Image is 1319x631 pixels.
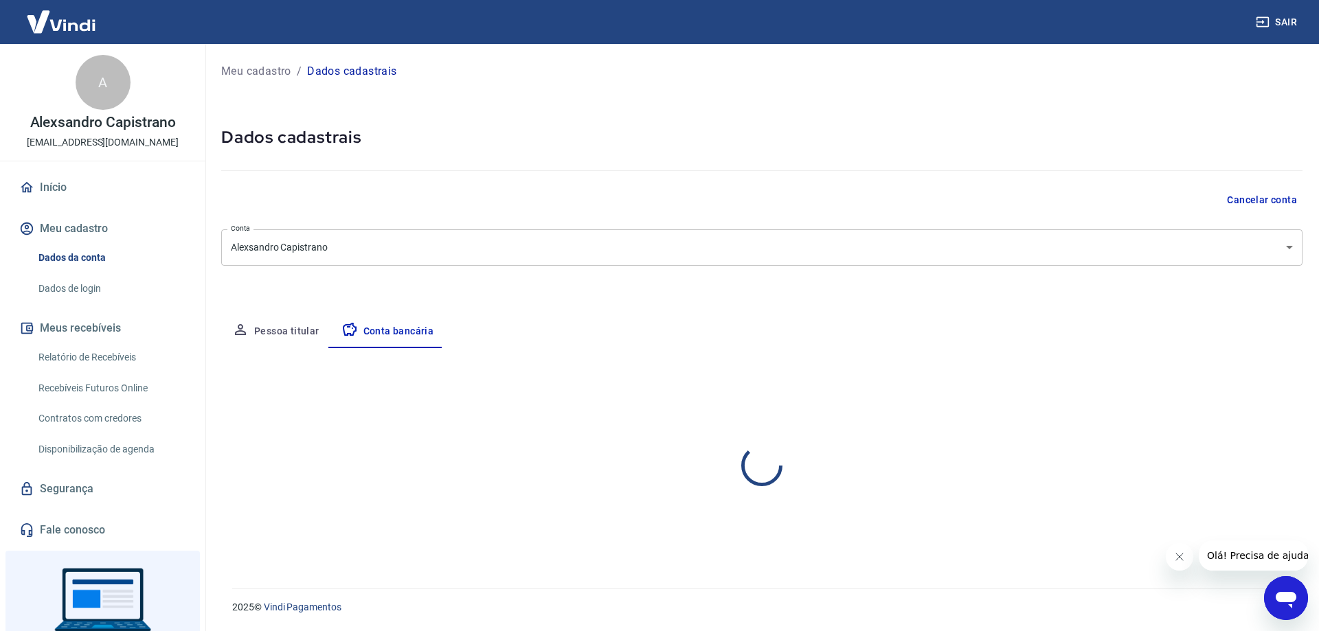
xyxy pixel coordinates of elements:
a: Recebíveis Futuros Online [33,374,189,402]
iframe: Fechar mensagem [1166,543,1193,571]
h5: Dados cadastrais [221,126,1303,148]
button: Meu cadastro [16,214,189,244]
iframe: Mensagem da empresa [1199,540,1308,571]
iframe: Botão para abrir a janela de mensagens [1264,576,1308,620]
a: Dados de login [33,275,189,303]
a: Contratos com credores [33,404,189,433]
button: Pessoa titular [221,315,330,348]
a: Meu cadastro [221,63,291,80]
a: Dados da conta [33,244,189,272]
span: Olá! Precisa de ajuda? [8,10,115,21]
p: / [297,63,302,80]
button: Sair [1253,10,1303,35]
p: Alexsandro Capistrano [30,115,176,130]
a: Segurança [16,474,189,504]
a: Fale conosco [16,515,189,545]
button: Meus recebíveis [16,313,189,343]
a: Início [16,172,189,203]
p: 2025 © [232,600,1286,615]
a: Relatório de Recebíveis [33,343,189,371]
div: Alexsandro Capistrano [221,229,1303,266]
a: Vindi Pagamentos [264,601,341,612]
img: Vindi [16,1,106,43]
a: Disponibilização de agenda [33,435,189,463]
div: A [76,55,131,110]
p: Dados cadastrais [307,63,396,80]
button: Conta bancária [330,315,445,348]
p: [EMAIL_ADDRESS][DOMAIN_NAME] [27,135,179,150]
label: Conta [231,223,250,233]
button: Cancelar conta [1221,187,1303,213]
